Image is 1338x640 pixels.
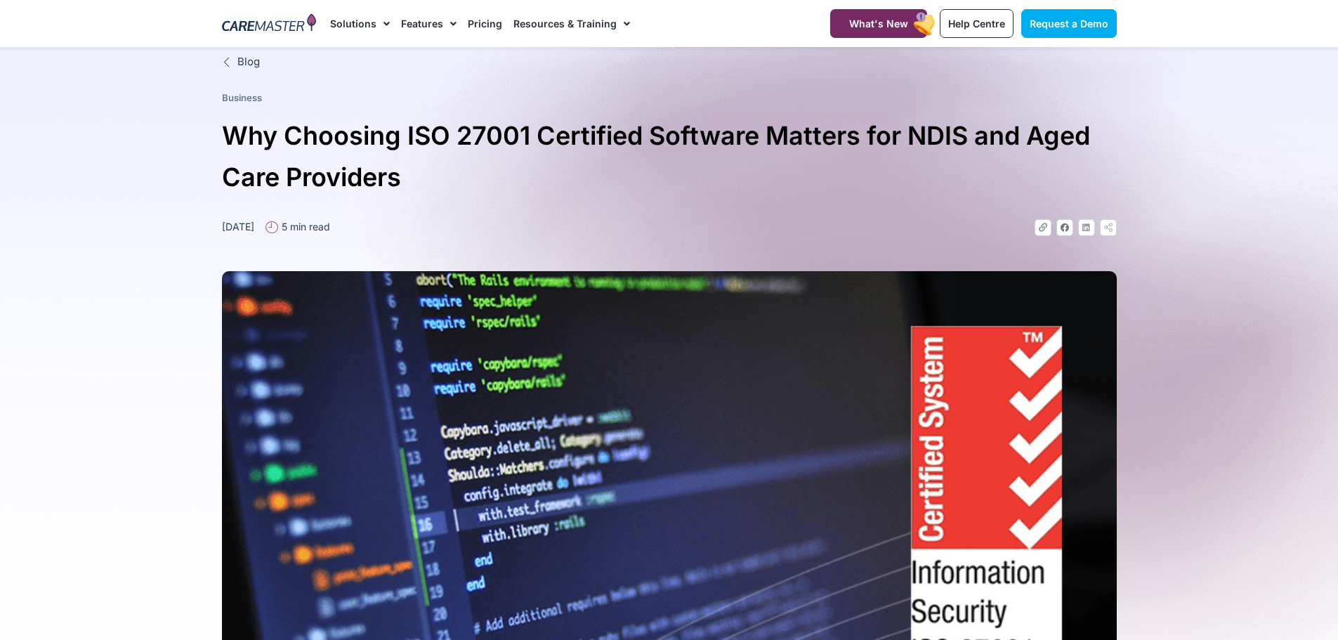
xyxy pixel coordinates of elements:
h1: Why Choosing ISO 27001 Certified Software Matters for NDIS and Aged Care Providers [222,115,1117,198]
span: Blog [234,54,260,70]
span: Help Centre [948,18,1005,30]
span: Request a Demo [1030,18,1108,30]
span: What's New [849,18,908,30]
a: Request a Demo [1021,9,1117,38]
a: Blog [222,54,1117,70]
time: [DATE] [222,221,254,233]
img: CareMaster Logo [222,13,317,34]
a: Business [222,92,262,103]
span: 5 min read [278,219,330,234]
a: Help Centre [940,9,1014,38]
a: What's New [830,9,927,38]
